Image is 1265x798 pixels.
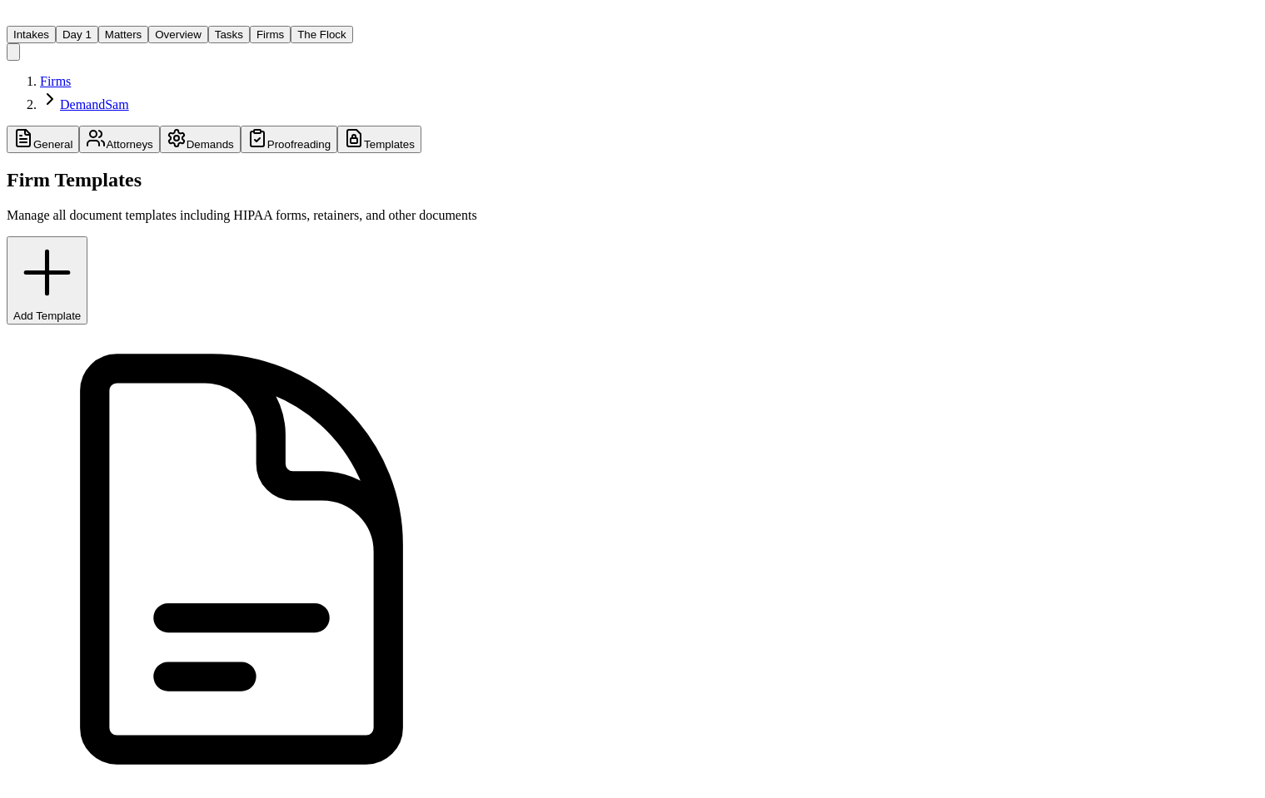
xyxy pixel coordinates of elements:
a: Intakes [7,27,56,41]
img: Finch Logo [7,7,27,22]
a: Day 1 [56,27,98,41]
button: Matters [98,26,148,43]
nav: Breadcrumb [7,74,477,112]
button: Demands [160,126,241,153]
a: The Flock [291,27,353,41]
button: Attorneys [79,126,159,153]
a: Overview [148,27,208,41]
a: Firms [40,74,71,88]
button: The Flock [291,26,353,43]
a: Home [7,11,27,25]
button: Add Template [7,236,87,324]
a: Tasks [208,27,250,41]
p: Manage all document templates including HIPAA forms, retainers, and other documents [7,208,477,223]
button: General [7,126,79,153]
h2: Firm Templates [7,169,477,191]
a: Firms [250,27,291,41]
button: Firms [250,26,291,43]
a: DemandSam [60,97,129,112]
button: Templates [337,126,421,153]
button: Overview [148,26,208,43]
button: Day 1 [56,26,98,43]
button: Intakes [7,26,56,43]
button: Proofreading [241,126,337,153]
a: Matters [98,27,148,41]
button: Tasks [208,26,250,43]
